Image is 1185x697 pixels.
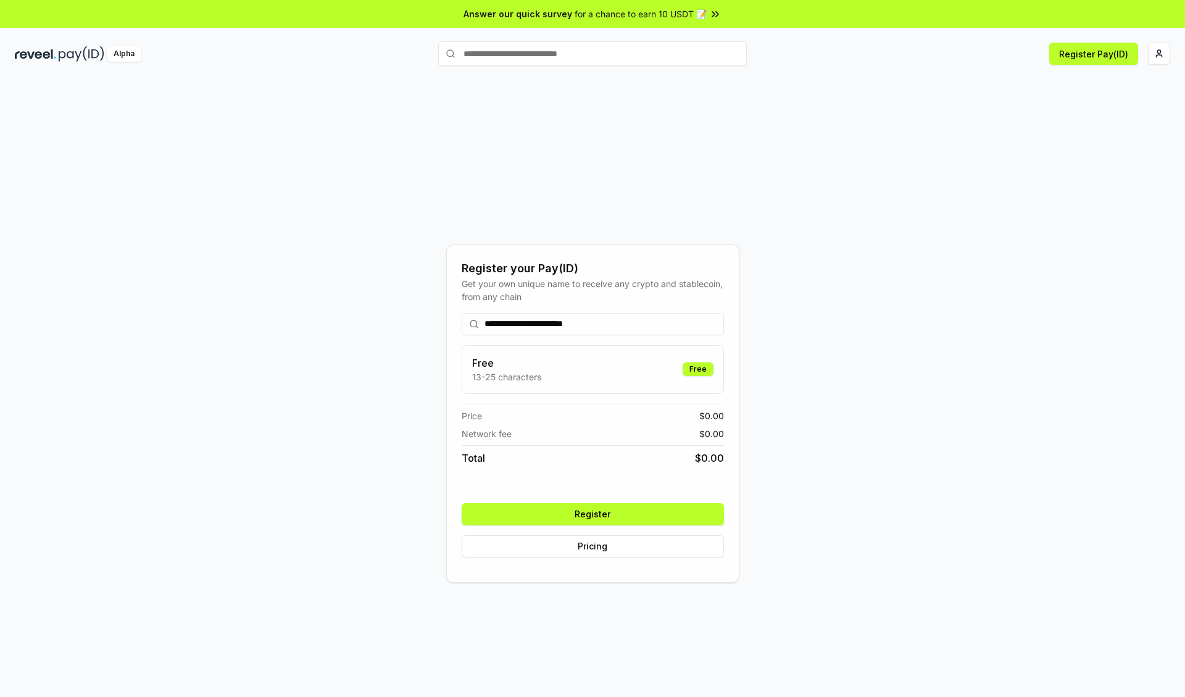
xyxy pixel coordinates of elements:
[464,7,572,20] span: Answer our quick survey
[107,46,141,62] div: Alpha
[15,46,56,62] img: reveel_dark
[695,451,724,465] span: $ 0.00
[575,7,707,20] span: for a chance to earn 10 USDT 📝
[462,409,482,422] span: Price
[472,370,541,383] p: 13-25 characters
[472,356,541,370] h3: Free
[462,260,724,277] div: Register your Pay(ID)
[1049,43,1138,65] button: Register Pay(ID)
[59,46,104,62] img: pay_id
[699,427,724,440] span: $ 0.00
[462,277,724,303] div: Get your own unique name to receive any crypto and stablecoin, from any chain
[462,503,724,525] button: Register
[683,362,713,376] div: Free
[462,427,512,440] span: Network fee
[699,409,724,422] span: $ 0.00
[462,451,485,465] span: Total
[462,535,724,557] button: Pricing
